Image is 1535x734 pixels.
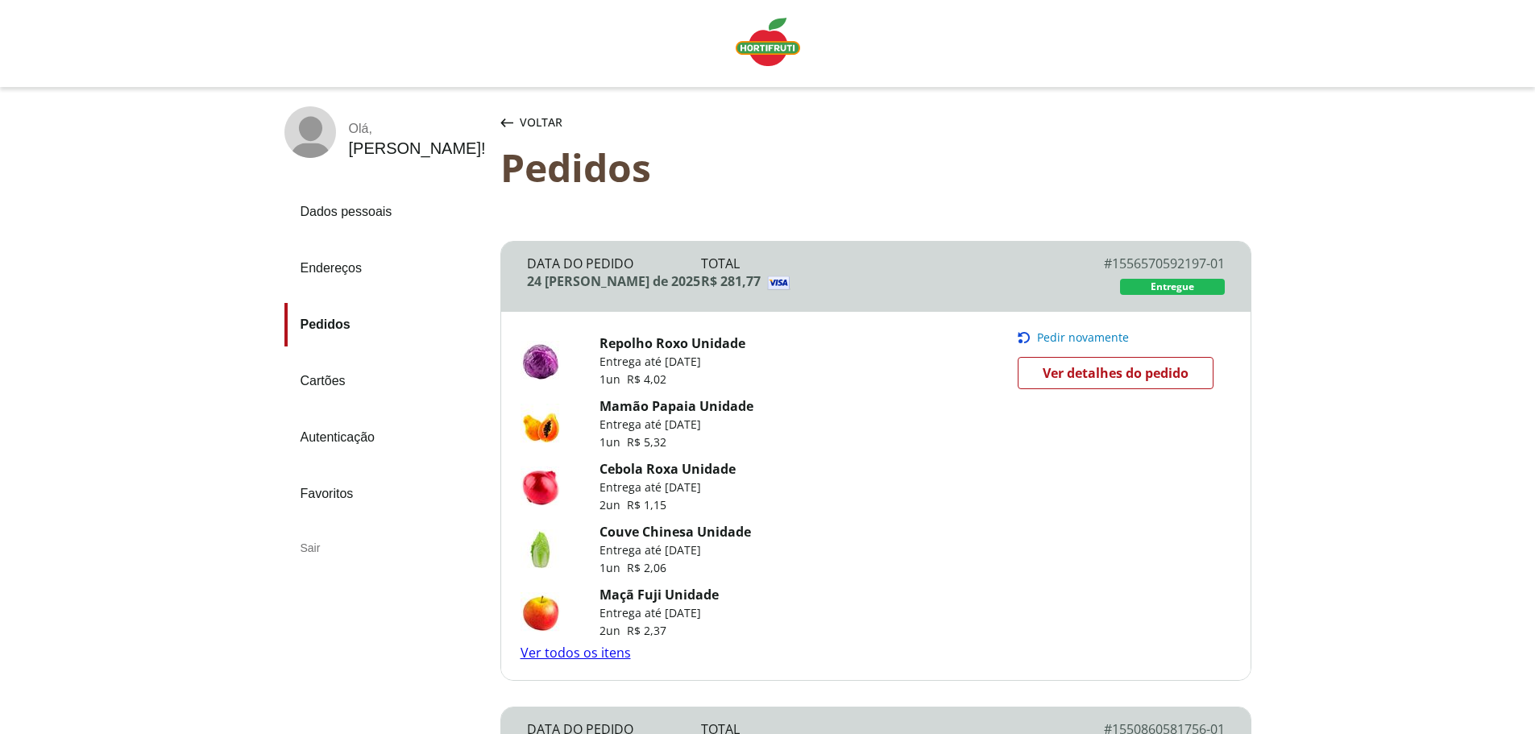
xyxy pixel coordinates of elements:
[521,529,561,570] img: Couve Chinesa Unidade
[599,605,719,621] p: Entrega até [DATE]
[521,644,631,661] a: Ver todos os itens
[527,255,702,272] div: Data do Pedido
[599,623,627,638] span: 2 un
[500,145,1251,189] div: Pedidos
[599,560,627,575] span: 1 un
[1018,357,1213,389] a: Ver detalhes do pedido
[599,497,627,512] span: 2 un
[284,529,487,567] div: Sair
[599,586,719,603] a: Maçã Fuji Unidade
[521,467,561,507] img: Cebola Roxa Unidade
[284,359,487,403] a: Cartões
[599,354,745,370] p: Entrega até [DATE]
[1050,255,1225,272] div: # 1556570592197-01
[627,560,666,575] span: R$ 2,06
[1043,361,1189,385] span: Ver detalhes do pedido
[767,276,1089,290] img: Visa
[627,371,666,387] span: R$ 4,02
[349,122,486,136] div: Olá ,
[497,106,566,139] button: Voltar
[284,472,487,516] a: Favoritos
[1151,280,1194,293] span: Entregue
[284,416,487,459] a: Autenticação
[599,523,751,541] a: Couve Chinesa Unidade
[1037,331,1129,344] span: Pedir novamente
[627,497,666,512] span: R$ 1,15
[599,417,753,433] p: Entrega até [DATE]
[599,371,627,387] span: 1 un
[736,18,800,66] img: Logo
[527,272,702,290] div: 24 [PERSON_NAME] de 2025
[599,542,751,558] p: Entrega até [DATE]
[599,334,745,352] a: Repolho Roxo Unidade
[520,114,562,131] span: Voltar
[599,479,736,496] p: Entrega até [DATE]
[521,404,561,444] img: Mamão Papaia Unidade
[521,592,561,632] img: Maçã Fuji Unidade
[627,623,666,638] span: R$ 2,37
[729,11,807,76] a: Logo
[284,247,487,290] a: Endereços
[349,139,486,158] div: [PERSON_NAME] !
[627,434,666,450] span: R$ 5,32
[599,434,627,450] span: 1 un
[1018,331,1224,344] button: Pedir novamente
[599,397,753,415] a: Mamão Papaia Unidade
[284,303,487,346] a: Pedidos
[599,460,736,478] a: Cebola Roxa Unidade
[521,341,561,381] img: Repolho Roxo Unidade
[284,190,487,234] a: Dados pessoais
[701,255,1050,272] div: Total
[701,272,1050,290] div: R$ 281,77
